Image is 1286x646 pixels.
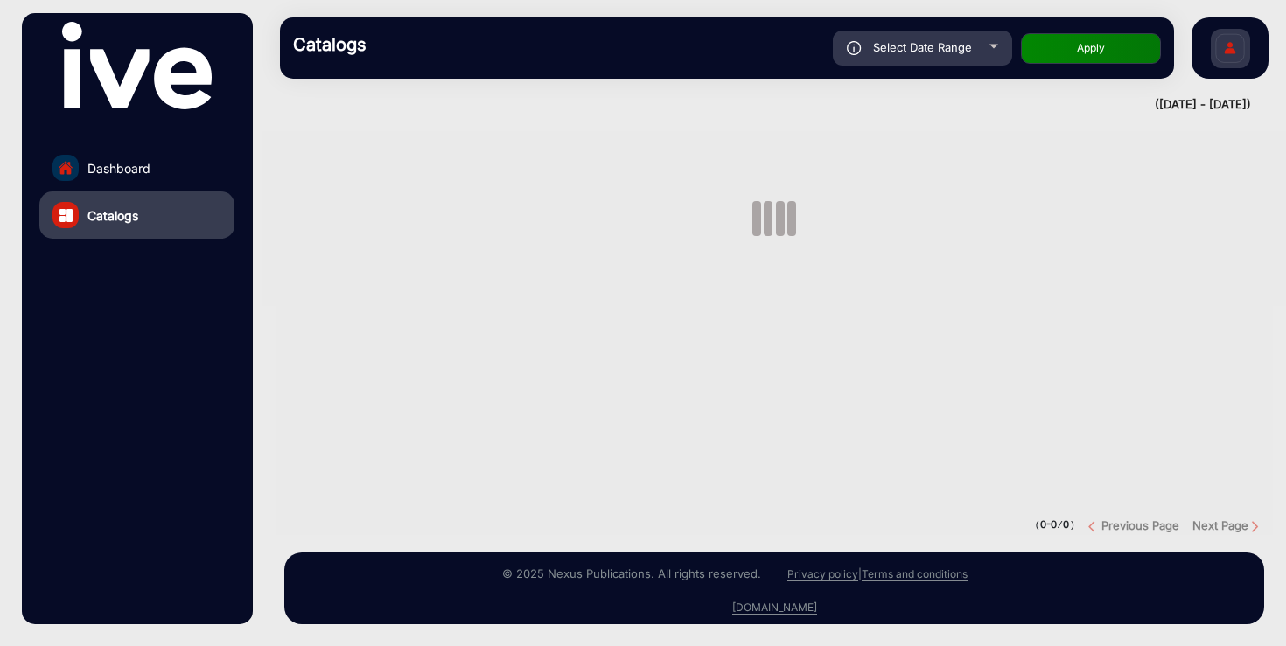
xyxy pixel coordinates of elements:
a: Dashboard [39,144,234,191]
span: Catalogs [87,206,138,225]
img: vmg-logo [62,22,211,109]
strong: Previous Page [1101,518,1179,532]
h3: Catalogs [293,34,538,55]
span: Select Date Range [873,40,972,54]
strong: Next Page [1192,518,1248,532]
strong: 0-0 [1040,518,1057,531]
img: icon [847,41,862,55]
img: previous button [1088,520,1101,533]
span: Dashboard [87,159,150,177]
button: Apply [1021,33,1161,64]
img: catalog [59,209,73,222]
small: © 2025 Nexus Publications. All rights reserved. [502,566,761,580]
a: Catalogs [39,191,234,239]
a: [DOMAIN_NAME] [732,601,817,615]
div: ([DATE] - [DATE]) [262,96,1251,114]
a: Privacy policy [787,567,858,581]
pre: ( / ) [1035,517,1075,533]
img: home [58,160,73,176]
img: Sign%20Up.svg [1212,20,1248,81]
strong: 0 [1063,518,1069,531]
img: Next button [1248,520,1262,533]
a: | [858,567,862,580]
a: Terms and conditions [862,567,968,581]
